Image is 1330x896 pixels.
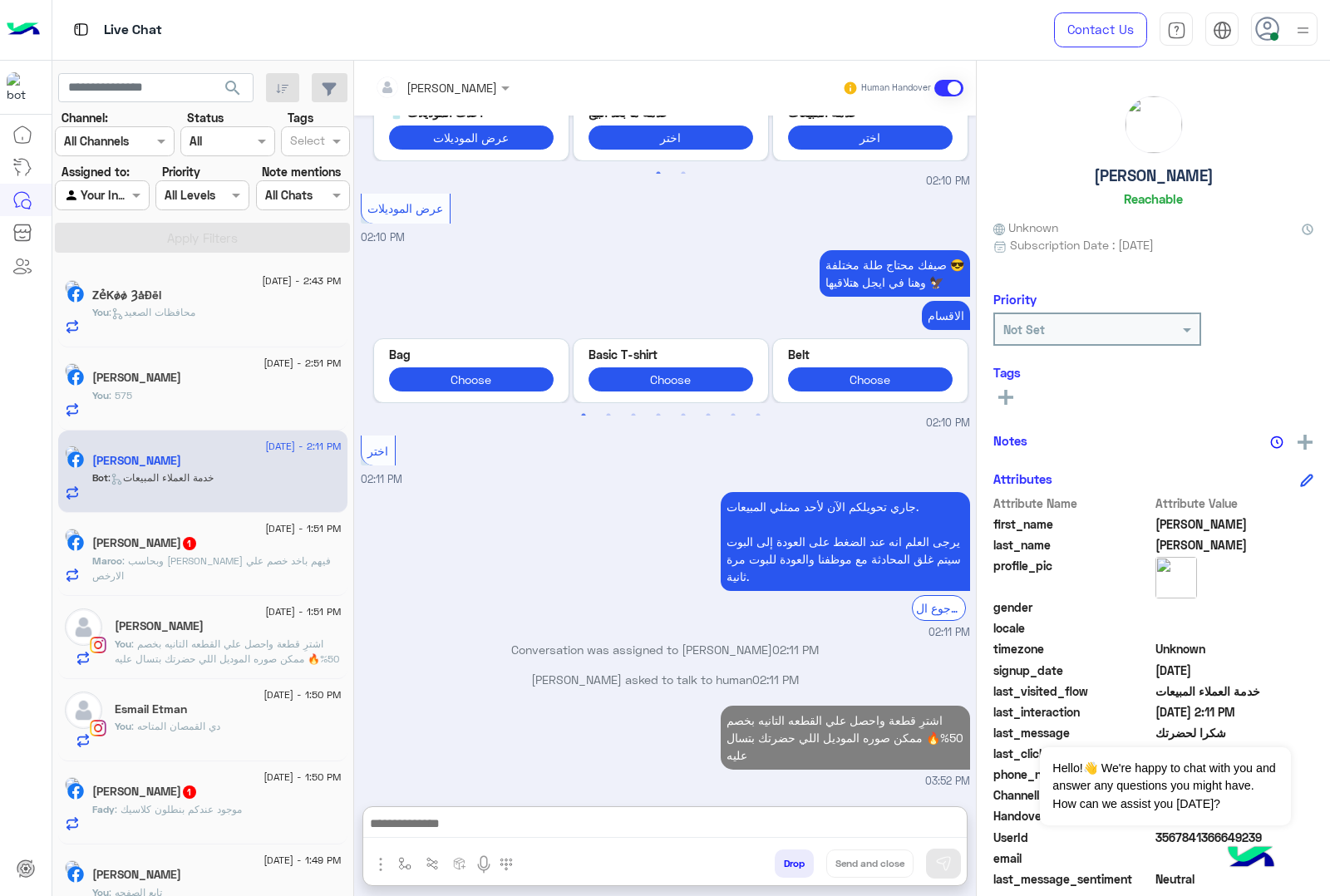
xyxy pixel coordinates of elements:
p: 17/9/2025, 2:11 PM [721,492,970,591]
h5: ZẻKǿǿ ȜåĐēl [92,288,161,303]
button: 6 of 4 [700,407,717,424]
p: Basic T-shirt [589,346,753,363]
h6: Reachable [1124,191,1183,206]
button: select flow [392,849,419,877]
span: [DATE] - 2:11 PM [265,439,341,454]
img: Facebook [67,534,84,551]
span: search [223,78,243,98]
span: last_name [993,536,1152,554]
img: Logo [7,12,40,47]
span: profile_pic [993,557,1152,595]
span: 02:11 PM [752,672,799,687]
span: 3567841366649239 [1155,829,1314,846]
span: You [92,389,109,401]
span: Karim [1155,515,1314,533]
img: picture [65,363,80,378]
h6: Priority [993,292,1037,307]
span: timezone [993,640,1152,657]
button: Send and close [826,849,914,878]
label: Note mentions [262,163,341,180]
span: : خدمة العملاء المبيعات [108,471,214,484]
h6: Attributes [993,471,1052,486]
span: gender [993,598,1152,616]
span: 02:11 PM [929,625,970,641]
button: 3 of 4 [625,407,642,424]
span: عرض الموديلات [367,201,443,215]
span: 02:11 PM [361,473,402,485]
img: picture [1126,96,1182,153]
span: 02:11 PM [772,642,819,657]
img: Facebook [67,866,84,883]
h5: Mostafa Magdy [92,371,181,385]
img: Facebook [67,451,84,468]
span: 2025-09-17T11:11:24.03Z [1155,703,1314,721]
span: last_message [993,724,1152,741]
span: Fady [92,803,115,815]
button: 5 of 4 [675,407,692,424]
button: عرض الموديلات [389,126,554,150]
span: null [1155,619,1314,637]
button: 7 of 4 [725,407,741,424]
span: UserId [993,829,1152,846]
span: 02:10 PM [926,416,970,431]
span: HandoverOn [993,807,1152,825]
span: [DATE] - 2:43 PM [262,273,341,288]
img: picture [65,529,80,544]
p: Bag [389,346,554,363]
button: 2 of 4 [600,407,617,424]
p: 17/9/2025, 2:10 PM [922,301,970,330]
span: Unknown [993,219,1058,236]
img: Trigger scenario [426,857,439,870]
span: 575 [109,389,132,401]
span: 02:10 PM [361,231,405,244]
button: 1 of 2 [650,165,667,182]
span: [DATE] - 1:50 PM [264,770,341,785]
h5: [PERSON_NAME] [1094,166,1214,185]
h5: Maroo Mohamed [92,536,198,550]
span: : محافظات الصعيد [109,306,195,318]
h6: Notes [993,433,1027,448]
span: Subscription Date : [DATE] [1010,236,1154,254]
span: Hello!👋 We're happy to chat with you and answer any questions you might have. How can we assist y... [1040,747,1290,825]
span: locale [993,619,1152,637]
span: ChannelId [993,786,1152,804]
span: 0 [1155,870,1314,888]
span: last_message_sentiment [993,870,1152,888]
span: [DATE] - 1:49 PM [264,853,341,868]
span: You [115,720,131,732]
button: Choose [788,367,953,391]
span: signup_date [993,662,1152,679]
span: null [1155,849,1314,867]
img: make a call [500,858,513,871]
img: picture [65,280,80,295]
span: Bot [92,471,108,484]
small: Human Handover [861,81,931,95]
label: Assigned to: [62,163,130,180]
img: add [1298,435,1313,450]
span: 02:10 PM [926,174,970,190]
span: You [92,306,109,318]
img: tab [1167,21,1186,40]
p: Belt [788,346,953,363]
button: Choose [389,367,554,391]
img: Facebook [67,369,84,386]
span: اشترِ قطعة واحصل علي القطعه التانيه بخصم 50%🔥 ممكن صوره الموديل اللي حضرتك بتسال عليه [115,638,339,665]
h5: محمد حشمت [115,619,204,633]
button: search [213,73,254,109]
img: send message [935,855,952,872]
span: موجود عندكم بنطلون كلاسيك [115,803,242,815]
p: Live Chat [104,19,162,42]
button: اختر [788,126,953,150]
span: دي القمصان المتاحه [131,720,220,732]
div: الرجوع ال Bot [912,595,966,621]
img: Facebook [67,783,84,800]
span: 03:52 PM [925,774,970,790]
span: last_clicked_button [993,745,1152,762]
button: Drop [775,849,814,878]
span: last_visited_flow [993,682,1152,700]
h6: Tags [993,365,1313,380]
span: first_name [993,515,1152,533]
button: 2 of 2 [675,165,692,182]
img: create order [453,857,466,870]
span: [DATE] - 1:51 PM [265,521,341,536]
